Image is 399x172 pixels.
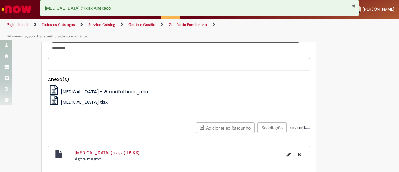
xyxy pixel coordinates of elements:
[42,22,75,27] a: Todos os Catálogos
[88,22,115,27] a: Service Catalog
[75,156,101,162] span: Agora mesmo
[169,22,207,27] a: Gestão do Funcionário
[128,22,155,27] a: Gente e Gestão
[45,5,111,11] span: [MEDICAL_DATA] (1).xlsx Anexado
[283,150,294,160] button: Editar nome de arquivo Change Job (1).xlsx
[7,22,28,27] a: Página inicial
[48,77,310,82] h5: Anexo(s)
[288,125,310,130] span: Enviando...
[48,99,108,105] a: [MEDICAL_DATA].xlsx
[48,88,149,95] a: [MEDICAL_DATA] - Grandfathering.xlsx
[363,7,394,12] span: [PERSON_NAME]
[61,88,148,95] span: [MEDICAL_DATA] - Grandfathering.xlsx
[352,3,356,8] button: Fechar Notificação
[1,3,33,16] img: ServiceNow
[75,156,101,162] time: 28/08/2025 10:51:06
[75,150,139,155] a: [MEDICAL_DATA] (1).xlsx (11.5 KB)
[294,150,305,160] button: Excluir Change Job (1).xlsx
[7,34,88,39] a: Movimentação / Transferência de Funcionários
[48,37,310,59] textarea: Descrição
[5,19,261,42] ul: Trilhas de página
[61,99,108,105] span: [MEDICAL_DATA].xlsx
